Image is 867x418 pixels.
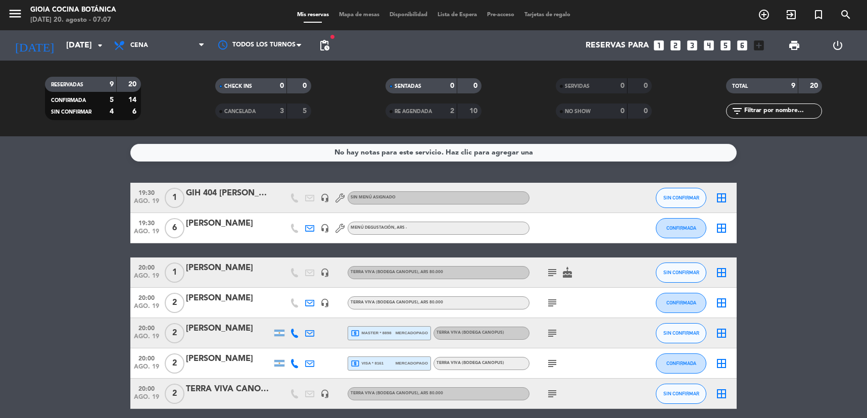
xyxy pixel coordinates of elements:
i: add_box [752,39,765,52]
span: ago. 19 [134,198,159,210]
button: SIN CONFIRMAR [656,263,706,283]
i: headset_mic [320,298,329,307]
div: TERRA VIVA CANOPUS [186,383,272,396]
span: Mis reservas [292,12,334,18]
span: SIN CONFIRMAR [51,110,91,115]
span: ago. 19 [134,333,159,345]
span: ago. 19 [134,303,159,315]
span: ago. 19 [134,394,159,405]
span: print [788,39,800,51]
button: SIN CONFIRMAR [656,323,706,343]
div: LOG OUT [816,30,859,61]
span: Reservas para [586,41,649,50]
span: master * 8898 [351,329,392,338]
span: Terra Viva (Bodega Canopus) [351,391,443,395]
button: CONFIRMADA [656,293,706,313]
strong: 5 [110,96,114,103]
strong: 2 [450,108,454,115]
i: headset_mic [320,268,329,277]
span: CONFIRMADA [666,225,696,231]
button: CONFIRMADA [656,353,706,374]
span: SIN CONFIRMAR [663,391,699,396]
button: SIN CONFIRMAR [656,188,706,208]
span: Terra Viva (Bodega Canopus) [437,361,504,365]
i: subject [546,357,558,370]
span: CONFIRMADA [51,98,86,103]
strong: 4 [110,108,114,115]
i: looks_6 [736,39,749,52]
input: Filtrar por nombre... [743,106,822,117]
strong: 5 [303,108,309,115]
span: mercadopago [396,360,428,367]
strong: 3 [280,108,284,115]
div: Gioia Cocina Botánica [30,5,116,15]
i: border_all [715,222,728,234]
i: looks_3 [686,39,699,52]
div: [PERSON_NAME] [186,217,272,230]
span: Pre-acceso [482,12,519,18]
span: , ARS 80.000 [418,391,443,395]
span: TOTAL [732,84,748,89]
span: Tarjetas de regalo [519,12,575,18]
span: 19:30 [134,217,159,228]
span: ago. 19 [134,273,159,284]
div: [DATE] 20. agosto - 07:07 [30,15,116,25]
i: border_all [715,388,728,400]
span: fiber_manual_record [329,34,335,40]
span: Lista de Espera [432,12,482,18]
button: CONFIRMADA [656,218,706,238]
span: CANCELADA [224,109,256,114]
span: Menú Degustación [351,226,407,230]
span: SENTADAS [395,84,421,89]
span: 6 [165,218,184,238]
i: border_all [715,297,728,309]
i: turned_in_not [812,9,825,21]
span: 20:00 [134,382,159,394]
span: SIN CONFIRMAR [663,195,699,200]
span: Terra Viva (Bodega Canopus) [437,331,504,335]
span: SIN CONFIRMAR [663,330,699,336]
span: 2 [165,353,184,374]
strong: 20 [128,81,138,88]
i: subject [546,267,558,279]
i: border_all [715,357,728,370]
span: CONFIRMADA [666,360,696,366]
span: RESERVADAS [51,82,83,87]
span: 19:30 [134,186,159,198]
span: 1 [165,188,184,208]
strong: 14 [128,96,138,103]
span: visa * 8161 [351,359,383,368]
div: [PERSON_NAME] [186,292,272,305]
i: add_circle_outline [758,9,770,21]
span: ago. 19 [134,363,159,375]
strong: 0 [620,82,624,89]
div: [PERSON_NAME] [186,352,272,365]
i: [DATE] [8,34,61,57]
span: , ARS - [395,226,407,230]
i: subject [546,297,558,309]
strong: 0 [280,82,284,89]
span: 20:00 [134,352,159,363]
i: border_all [715,192,728,204]
i: arrow_drop_down [94,39,106,51]
strong: 10 [469,108,479,115]
span: 20:00 [134,291,159,303]
i: looks_5 [719,39,732,52]
button: menu [8,6,23,25]
i: headset_mic [320,193,329,202]
div: GIH 404 [PERSON_NAME] [186,187,272,200]
span: Terra Viva (Bodega Canopus) [351,270,443,274]
i: headset_mic [320,224,329,233]
span: NO SHOW [565,109,591,114]
span: 2 [165,384,184,404]
i: border_all [715,267,728,279]
i: subject [546,327,558,339]
div: [PERSON_NAME] [186,322,272,335]
span: 2 [165,323,184,343]
span: SERVIDAS [565,84,590,89]
span: Cena [130,42,148,49]
div: No hay notas para este servicio. Haz clic para agregar una [334,147,533,159]
i: subject [546,388,558,400]
strong: 0 [620,108,624,115]
i: local_atm [351,359,360,368]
